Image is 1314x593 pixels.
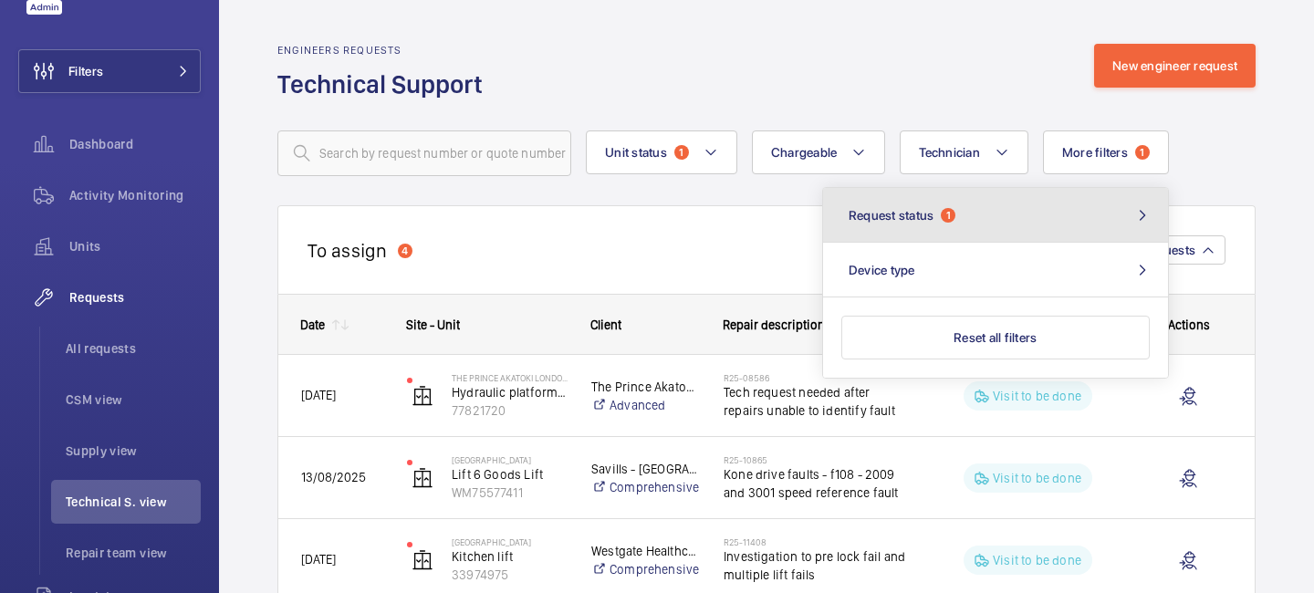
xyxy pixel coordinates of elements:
[66,442,201,460] span: Supply view
[591,542,700,560] p: Westgate Healthcare
[674,145,689,160] span: 1
[900,130,1028,174] button: Technician
[1168,317,1210,332] span: Actions
[841,316,1150,359] button: Reset all filters
[1043,130,1169,174] button: More filters1
[69,186,201,204] span: Activity Monitoring
[724,536,911,547] h2: R25-11408
[301,470,366,484] span: 13/08/2025
[591,478,700,496] a: Comprehensive
[300,317,325,332] div: Date
[849,208,934,223] span: Request status
[591,396,700,414] a: Advanced
[605,145,667,160] span: Unit status
[591,460,700,478] p: Savills - [GEOGRAPHIC_DATA]
[586,130,737,174] button: Unit status1
[278,355,1255,437] div: Press SPACE to select this row.
[69,288,201,307] span: Requests
[18,49,201,93] button: Filters
[406,317,460,332] span: Site - Unit
[66,544,201,562] span: Repair team view
[993,551,1081,569] p: Visit to be done
[823,188,1168,243] button: Request status1
[412,385,433,407] img: elevator.svg
[723,317,825,332] span: Repair description
[278,437,1255,519] div: Press SPACE to select this row.
[724,454,911,465] h2: R25-10865
[66,390,201,409] span: CSM view
[993,469,1081,487] p: Visit to be done
[752,130,886,174] button: Chargeable
[277,44,494,57] h2: Engineers requests
[591,560,700,578] a: Comprehensive
[919,145,980,160] span: Technician
[68,62,103,80] span: Filters
[771,145,838,160] span: Chargeable
[301,552,336,567] span: [DATE]
[590,317,621,332] span: Client
[452,547,568,566] p: Kitchen lift
[724,383,911,420] span: Tech request needed after repairs unable to identify fault
[66,493,201,511] span: Technical S. view
[452,484,568,502] p: WM75577411
[277,130,571,176] input: Search by request number or quote number
[724,372,911,383] h2: R25-08586
[591,378,700,396] p: The Prince Akatoki London
[277,68,494,101] h1: Technical Support
[66,339,201,358] span: All requests
[823,243,1168,297] button: Device type
[941,208,955,223] span: 1
[412,467,433,489] img: elevator.svg
[452,372,568,383] p: The Prince Akatoki London
[1135,145,1150,160] span: 1
[69,135,201,153] span: Dashboard
[724,465,911,502] span: Kone drive faults - f108 - 2009 and 3001 speed reference fault
[308,239,387,262] h2: To assign
[452,566,568,584] p: 33974975
[301,388,336,402] span: [DATE]
[398,244,412,258] div: 4
[452,465,568,484] p: Lift 6 Goods Lift
[452,401,568,420] p: 77821720
[452,454,568,465] p: [GEOGRAPHIC_DATA]
[452,536,568,547] p: [GEOGRAPHIC_DATA]
[724,547,911,584] span: Investigation to pre lock fail and multiple lift fails
[412,549,433,571] img: elevator.svg
[1062,145,1128,160] span: More filters
[849,263,915,277] span: Device type
[452,383,568,401] p: Hydraulic platform lift
[1094,44,1256,88] button: New engineer request
[993,387,1081,405] p: Visit to be done
[69,237,201,255] span: Units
